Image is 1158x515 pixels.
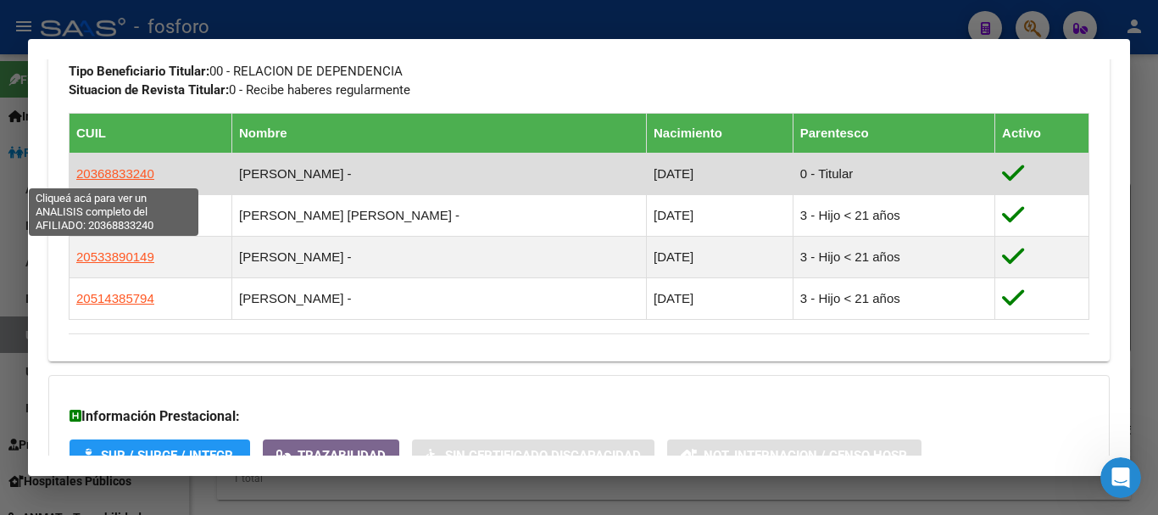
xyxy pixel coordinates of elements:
[76,208,154,222] span: 27555097811
[647,236,793,277] td: [DATE]
[69,45,132,60] strong: Empleador:
[412,439,654,471] button: Sin Certificado Discapacidad
[647,153,793,194] td: [DATE]
[69,82,229,98] strong: Situacion de Revista Titular:
[231,277,646,319] td: [PERSON_NAME] -
[647,113,793,153] th: Nacimiento
[704,448,908,463] span: Not. Internacion / Censo Hosp.
[231,194,646,236] td: [PERSON_NAME] [PERSON_NAME] -
[647,194,793,236] td: [DATE]
[445,448,641,463] span: Sin Certificado Discapacidad
[793,153,994,194] td: 0 - Titular
[231,236,646,277] td: [PERSON_NAME] -
[70,113,232,153] th: CUIL
[76,166,154,181] span: 20368833240
[793,236,994,277] td: 3 - Hijo < 21 años
[263,439,399,471] button: Trazabilidad
[793,277,994,319] td: 3 - Hijo < 21 años
[1100,457,1141,498] iframe: Intercom live chat
[298,448,386,463] span: Trazabilidad
[647,277,793,319] td: [DATE]
[70,439,250,471] button: SUR / SURGE / INTEGR.
[231,153,646,194] td: [PERSON_NAME] -
[231,113,646,153] th: Nombre
[995,113,1089,153] th: Activo
[76,249,154,264] span: 20533890149
[70,406,1088,427] h3: Información Prestacional:
[76,291,154,305] span: 20514385794
[667,439,921,471] button: Not. Internacion / Censo Hosp.
[793,113,994,153] th: Parentesco
[101,448,237,463] span: SUR / SURGE / INTEGR.
[69,64,209,79] strong: Tipo Beneficiario Titular:
[69,64,403,79] span: 00 - RELACION DE DEPENDENCIA
[793,194,994,236] td: 3 - Hijo < 21 años
[69,82,410,98] span: 0 - Recibe haberes regularmente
